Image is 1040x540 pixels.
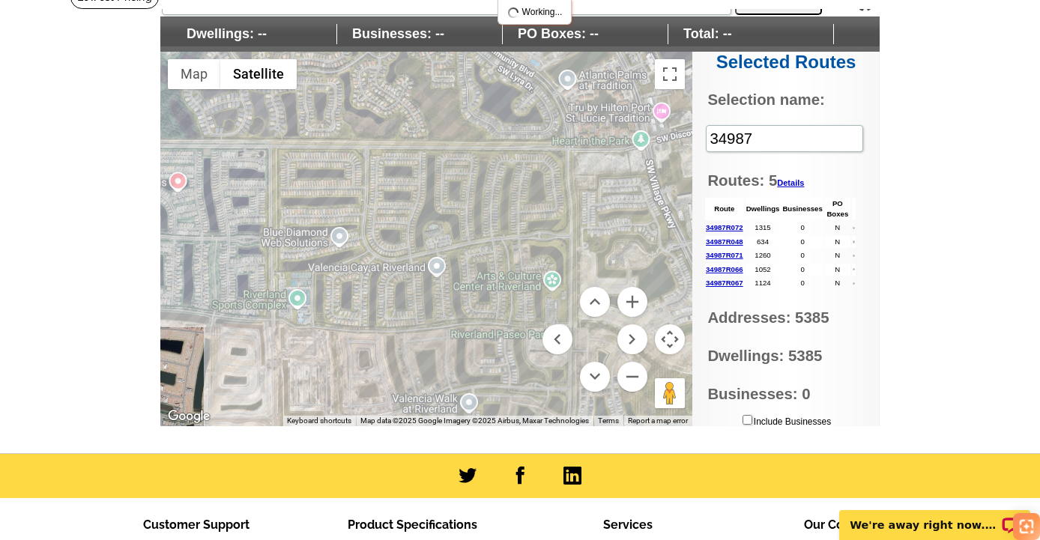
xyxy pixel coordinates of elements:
img: Google [164,407,214,426]
span: Our Company [804,518,883,532]
td: 1315 [746,222,781,234]
span: Product Specifications [348,518,477,532]
td: 1260 [746,249,781,261]
button: Move left [542,324,572,354]
span: PO Boxes: -- [503,24,668,44]
button: Zoom in [617,287,647,317]
th: Businesses [781,198,823,221]
th: Dwellings [746,198,781,221]
img: delete.png [853,240,855,243]
td: N [825,264,850,276]
a: 34987R072 [706,223,743,231]
td: 0 [781,249,823,261]
span: Services [603,518,653,532]
span: Routes: 5 [707,169,864,192]
span: Businesses: -- [337,24,503,44]
a: Report a map error [628,416,688,425]
button: Move right [617,324,647,354]
h2: Selected Routes [692,52,880,73]
td: 1052 [746,264,781,276]
td: 1124 [746,277,781,289]
td: 0 [781,277,823,289]
button: Move up [580,287,610,317]
a: Open this area in Google Maps (opens a new window) [164,407,214,426]
iframe: LiveChat chat widget [829,493,1040,540]
img: delete.png [853,268,855,270]
input: Include Businesses [743,415,752,425]
button: Show satellite imagery [220,59,297,89]
td: 0 [781,222,823,234]
button: Move down [580,362,610,392]
td: 0 [781,236,823,248]
span: Map data ©2025 Google Imagery ©2025 Airbus, Maxar Technologies [360,416,589,425]
td: N [825,236,850,248]
a: Terms (opens in new tab) [598,416,619,425]
th: PO Boxes [825,198,850,221]
td: 0 [781,264,823,276]
span: Dwellings: -- [172,24,337,44]
span: Addresses: 5385 [707,306,864,330]
img: loading... [507,7,519,19]
label: Selection name: [707,88,824,112]
a: 34987R071 [706,251,743,259]
button: Show street map [168,59,220,89]
button: Map camera controls [655,324,685,354]
a: 34987R048 [706,237,743,246]
button: Toggle fullscreen view [655,59,685,89]
td: N [825,249,850,261]
td: N [825,277,850,289]
img: delete.png [853,282,855,285]
th: Route [705,198,744,221]
td: N [825,222,850,234]
button: Keyboard shortcuts [287,416,351,426]
button: Zoom out [617,362,647,392]
a: 34987R067 [706,279,743,287]
img: delete.png [853,255,855,257]
img: delete.png [853,227,855,229]
a: Details [777,178,804,187]
label: Include Businesses [741,413,831,428]
a: 34987R066 [706,265,743,273]
td: 634 [746,236,781,248]
button: Drag Pegman onto the map to open Street View [655,378,685,408]
span: Businesses: 0 [707,383,864,406]
span: Total: -- [668,24,834,44]
span: Customer Support [143,518,250,532]
span: Dwellings: 5385 [707,345,864,368]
